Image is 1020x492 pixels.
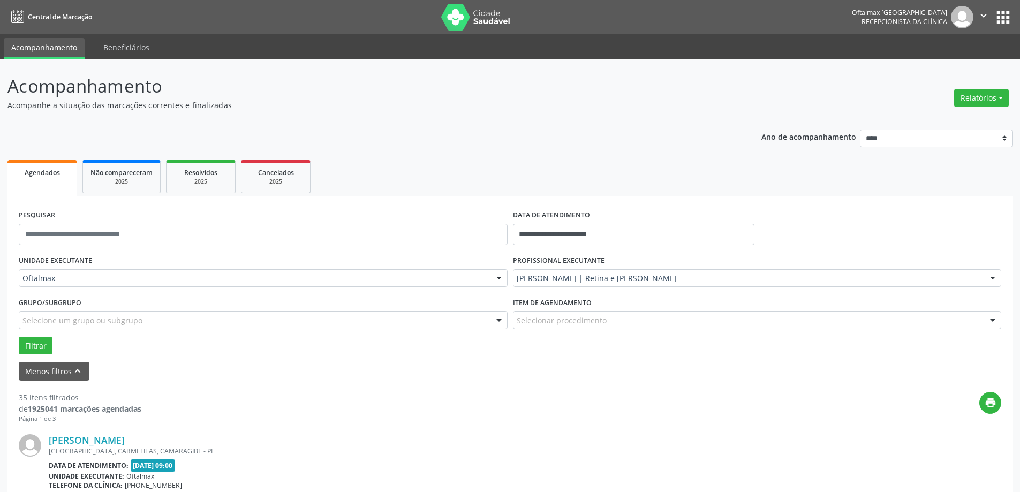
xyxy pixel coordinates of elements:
div: de [19,403,141,414]
div: 2025 [90,178,153,186]
label: PROFISSIONAL EXECUTANTE [513,253,605,269]
span: [PHONE_NUMBER] [125,481,182,490]
strong: 1925041 marcações agendadas [28,404,141,414]
span: Oftalmax [22,273,486,284]
span: Selecione um grupo ou subgrupo [22,315,142,326]
label: Grupo/Subgrupo [19,294,81,311]
button: apps [994,8,1013,27]
span: Não compareceram [90,168,153,177]
label: UNIDADE EXECUTANTE [19,253,92,269]
b: Data de atendimento: [49,461,129,470]
p: Acompanhe a situação das marcações correntes e finalizadas [7,100,711,111]
span: [DATE] 09:00 [131,459,176,472]
a: Central de Marcação [7,8,92,26]
div: [GEOGRAPHIC_DATA], CARMELITAS, CAMARAGIBE - PE [49,446,841,456]
span: Selecionar procedimento [517,315,607,326]
img: img [19,434,41,457]
a: Beneficiários [96,38,157,57]
div: Oftalmax [GEOGRAPHIC_DATA] [852,8,947,17]
span: Agendados [25,168,60,177]
span: Oftalmax [126,472,154,481]
b: Unidade executante: [49,472,124,481]
label: DATA DE ATENDIMENTO [513,207,590,224]
button: Relatórios [954,89,1009,107]
i:  [978,10,989,21]
i: keyboard_arrow_up [72,365,84,377]
div: 2025 [249,178,303,186]
span: Cancelados [258,168,294,177]
button: Filtrar [19,337,52,355]
a: Acompanhamento [4,38,85,59]
p: Ano de acompanhamento [761,130,856,143]
span: Recepcionista da clínica [862,17,947,26]
div: 2025 [174,178,228,186]
div: Página 1 de 3 [19,414,141,423]
img: img [951,6,973,28]
label: PESQUISAR [19,207,55,224]
span: Central de Marcação [28,12,92,21]
span: Resolvidos [184,168,217,177]
button:  [973,6,994,28]
label: Item de agendamento [513,294,592,311]
p: Acompanhamento [7,73,711,100]
div: 35 itens filtrados [19,392,141,403]
button: print [979,392,1001,414]
button: Menos filtroskeyboard_arrow_up [19,362,89,381]
i: print [985,397,996,408]
a: [PERSON_NAME] [49,434,125,446]
span: [PERSON_NAME] | Retina e [PERSON_NAME] [517,273,980,284]
b: Telefone da clínica: [49,481,123,490]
